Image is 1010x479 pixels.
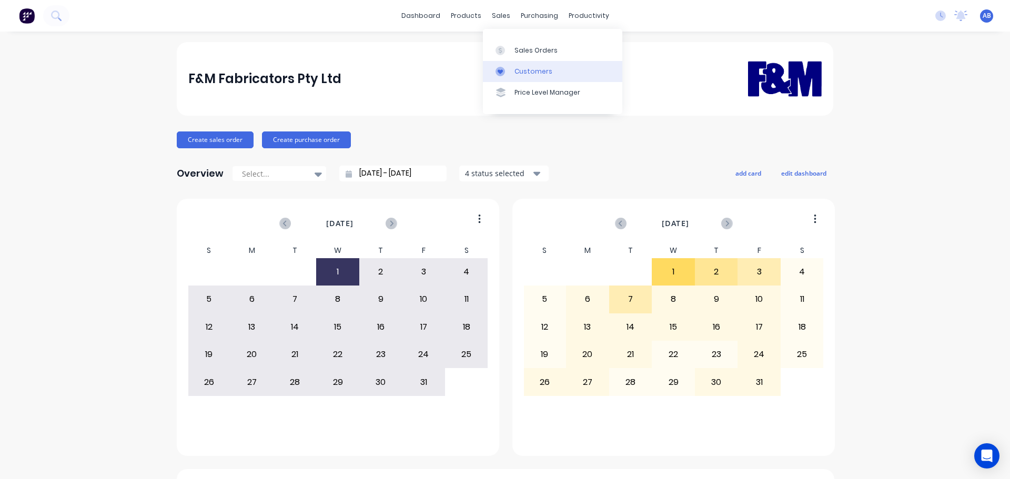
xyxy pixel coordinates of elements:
div: 30 [695,369,738,395]
div: 26 [524,369,566,395]
div: 15 [652,314,694,340]
div: 8 [317,286,359,312]
div: 10 [402,286,445,312]
div: 10 [738,286,780,312]
div: 16 [360,314,402,340]
div: 16 [695,314,738,340]
div: 15 [317,314,359,340]
div: 9 [695,286,738,312]
img: F&M Fabricators Pty Ltd [748,46,822,111]
div: 31 [402,369,445,395]
div: 30 [360,369,402,395]
div: W [652,243,695,258]
div: S [781,243,824,258]
div: 20 [567,341,609,368]
div: 29 [317,369,359,395]
div: Open Intercom Messenger [974,443,999,468]
div: 4 [446,259,488,285]
div: 13 [231,314,273,340]
a: dashboard [396,8,446,24]
div: 18 [446,314,488,340]
div: Customers [514,67,552,76]
div: 20 [231,341,273,368]
div: 28 [274,369,316,395]
div: 31 [738,369,780,395]
div: sales [487,8,516,24]
div: 11 [781,286,823,312]
div: 27 [231,369,273,395]
div: T [609,243,652,258]
div: 22 [652,341,694,368]
div: 7 [610,286,652,312]
img: Factory [19,8,35,24]
div: W [316,243,359,258]
div: 27 [567,369,609,395]
div: 6 [567,286,609,312]
button: Create purchase order [262,131,351,148]
div: Overview [177,163,224,184]
div: Price Level Manager [514,88,580,97]
div: T [274,243,317,258]
div: 1 [317,259,359,285]
span: [DATE] [326,218,353,229]
div: 19 [188,341,230,368]
div: 23 [360,341,402,368]
div: 1 [652,259,694,285]
div: S [445,243,488,258]
div: 3 [402,259,445,285]
div: 28 [610,369,652,395]
div: M [566,243,609,258]
div: 2 [360,259,402,285]
span: AB [983,11,991,21]
div: 5 [188,286,230,312]
div: S [523,243,567,258]
div: 29 [652,369,694,395]
div: 26 [188,369,230,395]
div: 23 [695,341,738,368]
div: 6 [231,286,273,312]
div: 5 [524,286,566,312]
div: 3 [738,259,780,285]
div: 19 [524,341,566,368]
div: 18 [781,314,823,340]
div: M [230,243,274,258]
button: add card [729,166,768,180]
div: 4 status selected [465,168,531,179]
div: F [402,243,445,258]
div: 14 [274,314,316,340]
div: 21 [274,341,316,368]
div: 7 [274,286,316,312]
div: 14 [610,314,652,340]
div: 4 [781,259,823,285]
div: 13 [567,314,609,340]
div: 25 [781,341,823,368]
a: Customers [483,61,622,82]
a: Price Level Manager [483,82,622,103]
div: products [446,8,487,24]
div: 11 [446,286,488,312]
div: 21 [610,341,652,368]
div: S [188,243,231,258]
span: [DATE] [662,218,689,229]
div: 17 [738,314,780,340]
div: 24 [738,341,780,368]
div: 24 [402,341,445,368]
div: T [695,243,738,258]
a: Sales Orders [483,39,622,60]
div: 8 [652,286,694,312]
div: F&M Fabricators Pty Ltd [188,68,341,89]
button: edit dashboard [774,166,833,180]
div: productivity [563,8,614,24]
div: purchasing [516,8,563,24]
div: 2 [695,259,738,285]
div: 9 [360,286,402,312]
div: T [359,243,402,258]
div: 22 [317,341,359,368]
div: Sales Orders [514,46,558,55]
button: 4 status selected [459,166,549,181]
div: 25 [446,341,488,368]
div: 12 [188,314,230,340]
div: F [738,243,781,258]
div: 17 [402,314,445,340]
button: Create sales order [177,131,254,148]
